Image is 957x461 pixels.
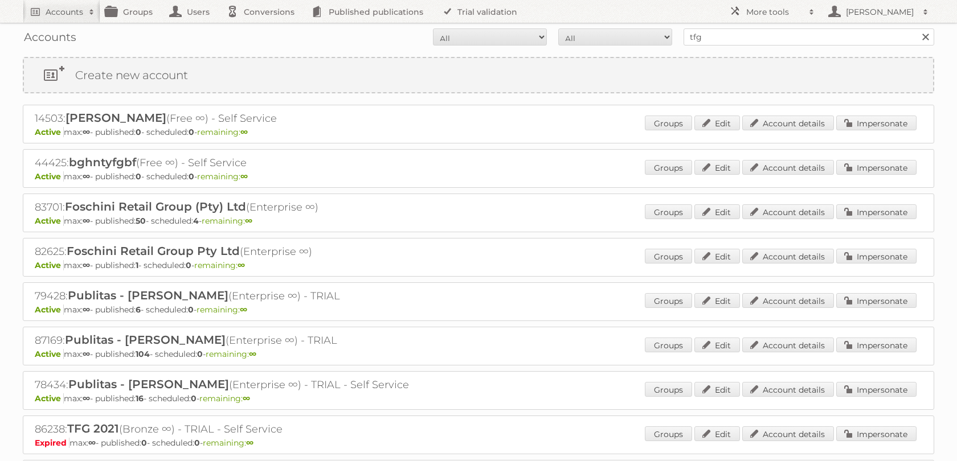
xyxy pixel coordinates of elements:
h2: 14503: (Free ∞) - Self Service [35,111,433,126]
strong: 0 [188,304,194,315]
strong: ∞ [83,171,90,182]
span: Publitas - [PERSON_NAME] [65,333,226,347]
a: Impersonate [836,426,917,441]
span: [PERSON_NAME] [66,111,166,125]
a: Groups [645,293,692,308]
a: Account details [742,204,834,219]
a: Edit [694,293,740,308]
strong: 6 [136,304,141,315]
a: Impersonate [836,204,917,219]
strong: 0 [189,171,194,182]
span: Publitas - [PERSON_NAME] [68,289,228,302]
span: TFG 2021 [67,422,119,435]
span: remaining: [194,260,245,270]
a: Impersonate [836,382,917,397]
span: Foschini Retail Group (Pty) Ltd [65,200,246,213]
a: Groups [645,337,692,352]
strong: ∞ [83,304,90,315]
a: Groups [645,426,692,441]
span: Active [35,216,64,226]
strong: ∞ [240,127,248,137]
a: Edit [694,426,740,441]
strong: 0 [186,260,191,270]
strong: ∞ [83,127,90,137]
h2: 78434: (Enterprise ∞) - TRIAL - Self Service [35,377,433,392]
a: Impersonate [836,116,917,130]
strong: 4 [193,216,199,226]
h2: More tools [746,6,803,18]
a: Create new account [24,58,933,92]
strong: ∞ [240,171,248,182]
p: max: - published: - scheduled: - [35,349,922,359]
strong: ∞ [240,304,247,315]
span: remaining: [197,304,247,315]
span: Active [35,349,64,359]
strong: 1 [136,260,138,270]
strong: ∞ [243,393,250,404]
strong: ∞ [249,349,256,359]
a: Edit [694,249,740,264]
a: Account details [742,249,834,264]
strong: ∞ [83,393,90,404]
a: Groups [645,249,692,264]
strong: 0 [194,438,200,448]
strong: 104 [136,349,150,359]
h2: 82625: (Enterprise ∞) [35,244,433,259]
strong: 0 [191,393,197,404]
a: Groups [645,116,692,130]
a: Account details [742,160,834,175]
span: Active [35,171,64,182]
a: Account details [742,337,834,352]
span: Active [35,127,64,137]
strong: ∞ [83,260,90,270]
span: remaining: [203,438,253,448]
h2: 87169: (Enterprise ∞) - TRIAL [35,333,433,348]
strong: ∞ [88,438,96,448]
h2: Accounts [46,6,83,18]
strong: 0 [197,349,203,359]
span: bghntyfgbf [69,155,136,169]
h2: 83701: (Enterprise ∞) [35,200,433,215]
a: Edit [694,204,740,219]
span: Active [35,304,64,315]
strong: ∞ [83,216,90,226]
a: Impersonate [836,160,917,175]
a: Impersonate [836,293,917,308]
p: max: - published: - scheduled: - [35,127,922,137]
a: Account details [742,293,834,308]
span: Active [35,393,64,404]
h2: 86238: (Bronze ∞) - TRIAL - Self Service [35,422,433,437]
a: Impersonate [836,249,917,264]
p: max: - published: - scheduled: - [35,304,922,315]
a: Edit [694,116,740,130]
a: Account details [742,116,834,130]
strong: 0 [141,438,147,448]
a: Edit [694,382,740,397]
p: max: - published: - scheduled: - [35,393,922,404]
strong: 50 [136,216,146,226]
h2: [PERSON_NAME] [843,6,917,18]
span: remaining: [199,393,250,404]
span: remaining: [202,216,252,226]
a: Groups [645,382,692,397]
a: Groups [645,160,692,175]
a: Groups [645,204,692,219]
strong: 0 [136,127,141,137]
a: Edit [694,337,740,352]
strong: 16 [136,393,144,404]
strong: ∞ [246,438,253,448]
p: max: - published: - scheduled: - [35,171,922,182]
span: Expired [35,438,69,448]
span: remaining: [197,127,248,137]
p: max: - published: - scheduled: - [35,260,922,270]
a: Account details [742,382,834,397]
span: Active [35,260,64,270]
span: remaining: [197,171,248,182]
span: Publitas - [PERSON_NAME] [68,377,229,391]
a: Impersonate [836,337,917,352]
span: remaining: [206,349,256,359]
strong: ∞ [83,349,90,359]
p: max: - published: - scheduled: - [35,438,922,448]
strong: ∞ [245,216,252,226]
span: Foschini Retail Group Pty Ltd [67,244,240,258]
